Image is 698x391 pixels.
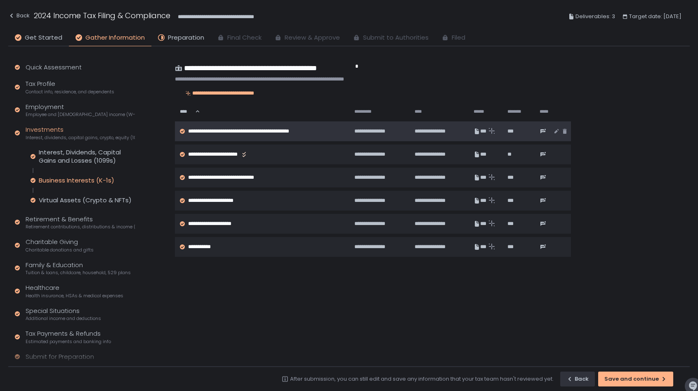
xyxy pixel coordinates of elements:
div: Back [566,375,589,383]
div: Family & Education [26,261,131,276]
span: Tuition & loans, childcare, household, 529 plans [26,270,131,276]
div: After submission, you can still edit and save any information that your tax team hasn't reviewed ... [290,375,554,383]
div: Tax Profile [26,79,114,95]
div: Charitable Giving [26,237,94,253]
span: Target date: [DATE] [629,12,681,21]
div: Special Situations [26,306,101,322]
span: Health insurance, HSAs & medical expenses [26,293,123,299]
div: Healthcare [26,283,123,299]
div: Back [8,11,30,21]
div: Virtual Assets (Crypto & NFTs) [39,196,132,204]
div: Tax Payments & Refunds [26,329,111,345]
div: Quick Assessment [26,63,82,72]
button: Back [560,372,595,386]
span: Final Check [227,33,262,43]
span: Review & Approve [285,33,340,43]
span: Get Started [25,33,62,43]
span: Estimated payments and banking info [26,339,111,345]
button: Save and continue [598,372,673,386]
span: Gather Information [85,33,145,43]
h1: 2024 Income Tax Filing & Compliance [34,10,170,21]
span: Retirement contributions, distributions & income (1099-R, 5498) [26,224,135,230]
span: Charitable donations and gifts [26,247,94,253]
span: Filed [452,33,465,43]
span: Additional income and deductions [26,315,101,322]
span: Interest, dividends, capital gains, crypto, equity (1099s, K-1s) [26,135,135,141]
div: Retirement & Benefits [26,215,135,230]
div: Business Interests (K-1s) [39,176,114,185]
button: Back [8,10,30,24]
div: Interest, Dividends, Capital Gains and Losses (1099s) [39,148,135,165]
span: Submit to Authorities [363,33,429,43]
span: Employee and [DEMOGRAPHIC_DATA] income (W-2s) [26,111,135,118]
div: Submit for Preparation [26,352,94,362]
span: Preparation [168,33,204,43]
div: Employment [26,102,135,118]
div: Save and continue [604,375,667,383]
div: Investments [26,125,135,141]
span: Deliverables: 3 [575,12,615,21]
span: Contact info, residence, and dependents [26,89,114,95]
